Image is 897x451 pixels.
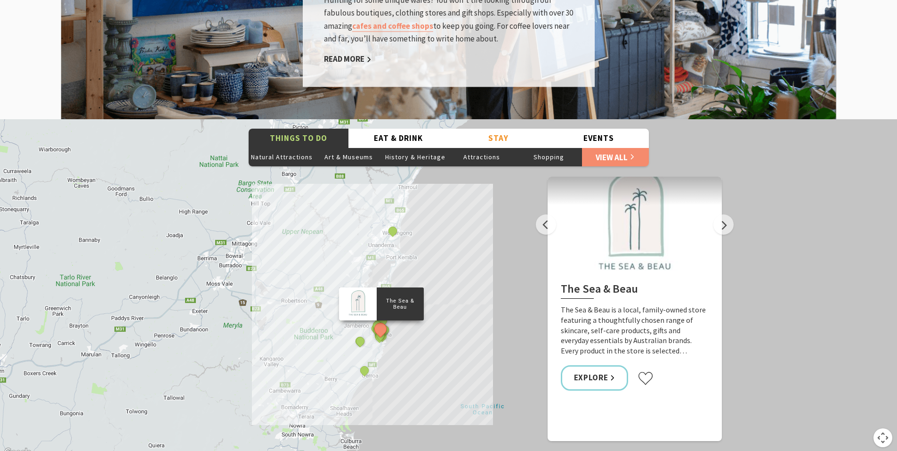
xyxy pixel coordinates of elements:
p: The Sea & Beau is a local, family-owned store featuring a thoughtfully chosen range of skincare, ... [561,305,709,356]
button: See detail about Bonaira Native Gardens, Kiama [374,329,387,341]
button: Things To Do [249,129,349,148]
a: Explore [561,365,629,390]
button: Previous [536,214,556,235]
button: Map camera controls [873,428,892,447]
button: Shopping [515,148,582,166]
a: Read More [324,54,372,65]
button: Attractions [449,148,516,166]
button: See detail about The Sea & Beau [372,320,389,338]
button: See detail about Surf Camp Australia [358,364,371,377]
h2: The Sea & Beau [561,282,709,299]
button: Events [549,129,649,148]
button: Natural Attractions [249,148,315,166]
button: Next [713,214,734,235]
button: Art & Museums [315,148,382,166]
button: Stay [449,129,549,148]
a: cafes and coffee shops [352,21,433,32]
a: View All [582,148,649,166]
button: Click to favourite The Sea & Beau [638,371,654,385]
button: See detail about Miss Zoe's School of Dance [386,225,398,237]
p: The Sea & Beau [376,296,423,312]
button: See detail about Saddleback Mountain Lookout, Kiama [354,335,366,347]
button: Eat & Drink [348,129,449,148]
button: History & Heritage [382,148,449,166]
